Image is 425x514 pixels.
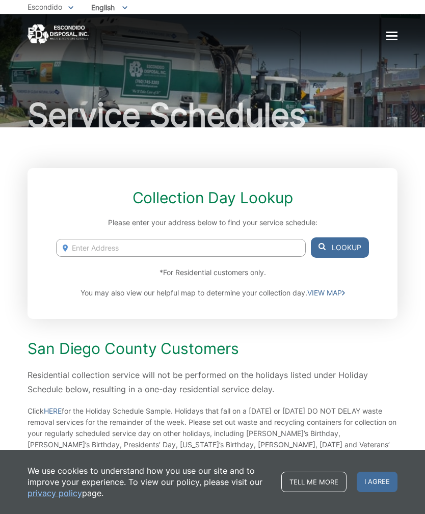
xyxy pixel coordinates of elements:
[28,488,82,499] a: privacy policy
[56,188,369,207] h2: Collection Day Lookup
[28,465,271,499] p: We use cookies to understand how you use our site and to improve your experience. To view our pol...
[28,339,397,358] h2: San Diego County Customers
[28,24,89,44] a: EDCD logo. Return to the homepage.
[56,287,369,299] p: You may also view our helpful map to determine your collection day.
[28,405,397,462] p: Click for the Holiday Schedule Sample. Holidays that fall on a [DATE] or [DATE] DO NOT DELAY wast...
[56,217,369,228] p: Please enter your address below to find your service schedule:
[311,237,369,258] button: Lookup
[56,267,369,278] p: *For Residential customers only.
[281,472,347,492] a: Tell me more
[28,368,397,396] p: Residential collection service will not be performed on the holidays listed under Holiday Schedul...
[357,472,397,492] span: I agree
[28,3,62,11] span: Escondido
[28,99,397,131] h1: Service Schedules
[44,405,62,417] a: HERE
[56,239,306,257] input: Enter Address
[307,287,345,299] a: VIEW MAP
